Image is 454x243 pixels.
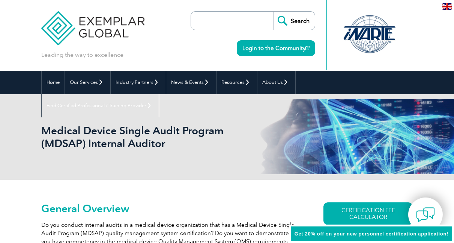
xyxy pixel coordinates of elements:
a: About Us [257,71,295,94]
a: CERTIFICATION FEE CALCULATOR [323,202,413,225]
a: Industry Partners [111,71,166,94]
a: News & Events [166,71,216,94]
h2: General Overview [41,202,301,214]
img: contact-chat.png [416,205,435,224]
span: Get 20% off on your new personnel certification application! [295,231,448,237]
a: Login to the Community [237,40,315,56]
p: Leading the way to excellence [41,51,123,59]
h1: Medical Device Single Audit Program (MDSAP) Internal Auditor [41,124,246,150]
a: Our Services [65,71,110,94]
img: en [442,3,452,10]
a: Find Certified Professional / Training Provider [42,94,159,117]
img: open_square.png [305,46,310,50]
input: Search [274,12,315,30]
a: Resources [216,71,257,94]
a: Home [42,71,65,94]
